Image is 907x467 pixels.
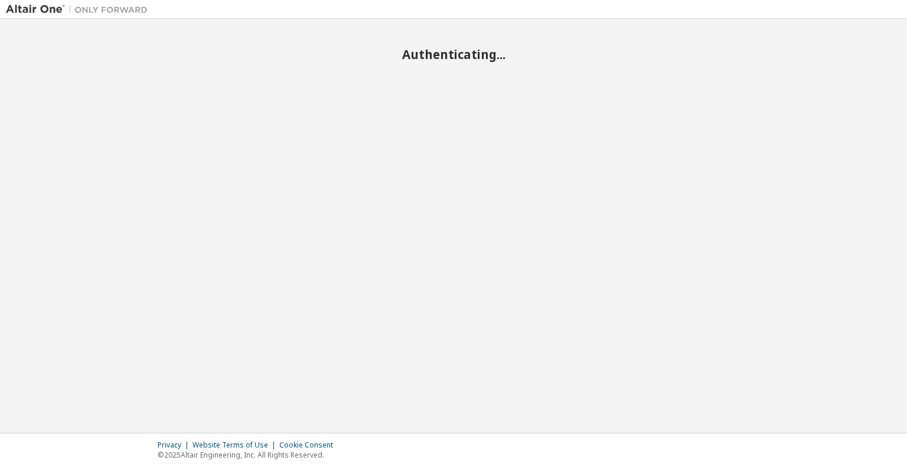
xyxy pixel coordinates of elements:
[158,450,340,460] p: © 2025 Altair Engineering, Inc. All Rights Reserved.
[6,47,901,62] h2: Authenticating...
[193,440,279,450] div: Website Terms of Use
[158,440,193,450] div: Privacy
[279,440,340,450] div: Cookie Consent
[6,4,154,15] img: Altair One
